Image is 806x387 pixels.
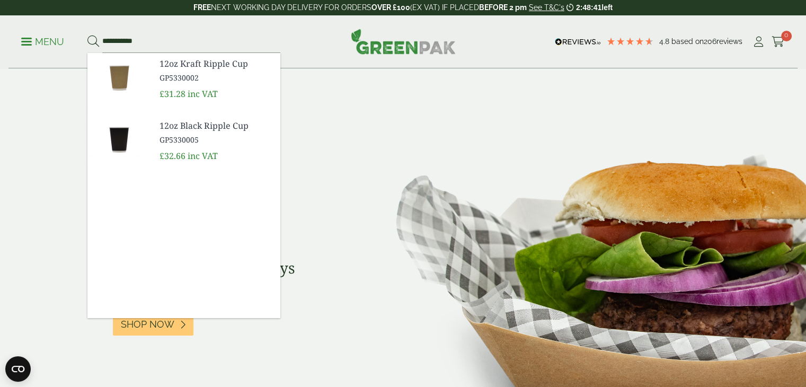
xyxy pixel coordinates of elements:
[160,119,272,145] a: 12oz Black Ripple Cup GP5330005
[21,36,64,48] p: Menu
[781,31,792,41] span: 0
[351,29,456,54] img: GreenPak Supplies
[160,119,272,132] span: 12oz Black Ripple Cup
[160,88,185,100] span: £31.28
[21,36,64,46] a: Menu
[87,115,151,166] img: GP5330005
[113,313,193,336] a: Shop Now
[606,37,654,46] div: 4.79 Stars
[671,37,704,46] span: Based on
[160,150,185,162] span: £32.66
[772,37,785,47] i: Cart
[371,3,410,12] strong: OVER £100
[160,72,272,83] span: GP5330002
[716,37,742,46] span: reviews
[188,88,218,100] span: inc VAT
[193,3,211,12] strong: FREE
[188,150,218,162] span: inc VAT
[529,3,564,12] a: See T&C's
[5,356,31,382] button: Open CMP widget
[601,3,613,12] span: left
[659,37,671,46] span: 4.8
[160,57,272,83] a: 12oz Kraft Ripple Cup GP5330002
[555,38,601,46] img: REVIEWS.io
[160,57,272,70] span: 12oz Kraft Ripple Cup
[87,53,151,104] img: GP5330002
[479,3,527,12] strong: BEFORE 2 pm
[576,3,601,12] span: 2:48:41
[772,34,785,50] a: 0
[752,37,765,47] i: My Account
[121,319,174,330] span: Shop Now
[704,37,716,46] span: 206
[160,134,272,145] span: GP5330005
